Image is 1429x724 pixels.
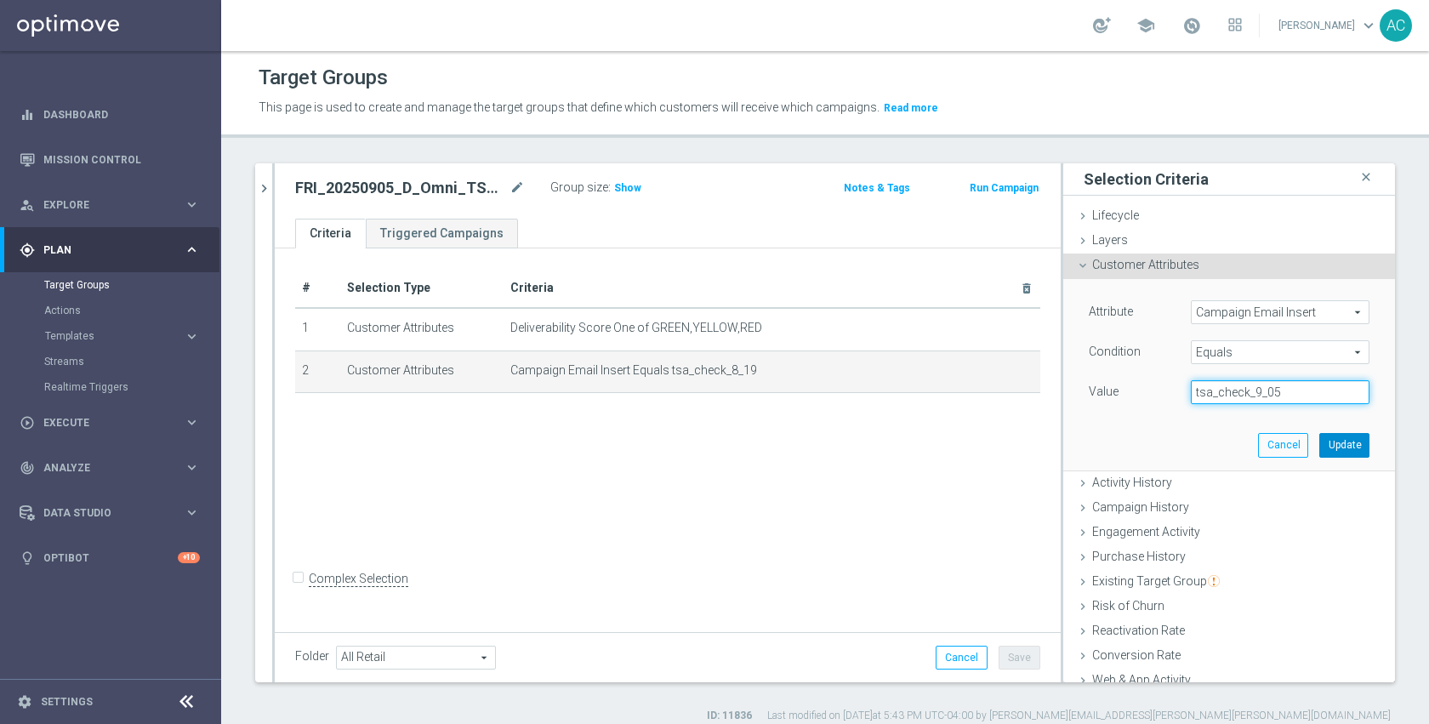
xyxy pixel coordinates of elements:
[1092,208,1139,222] span: Lifecycle
[259,66,388,90] h1: Target Groups
[1319,433,1369,457] button: Update
[20,242,35,258] i: gps_fixed
[19,551,201,565] button: lightbulb Optibot +10
[295,308,340,351] td: 1
[1092,500,1189,514] span: Campaign History
[44,323,219,349] div: Templates
[19,506,201,520] button: Data Studio keyboard_arrow_right
[44,329,201,343] button: Templates keyboard_arrow_right
[1092,525,1200,539] span: Engagement Activity
[1092,673,1191,687] span: Web & App Activity
[614,182,641,194] span: Show
[295,219,366,248] a: Criteria
[1089,345,1141,358] lable: Condition
[1092,599,1164,613] span: Risk of Churn
[309,571,408,587] label: Complex Selection
[999,646,1040,670] button: Save
[1092,476,1172,489] span: Activity History
[1380,9,1412,42] div: AC
[1092,258,1199,271] span: Customer Attributes
[43,92,200,137] a: Dashboard
[767,709,1391,723] label: Last modified on [DATE] at 5:43 PM UTC-04:00 by [PERSON_NAME][EMAIL_ADDRESS][PERSON_NAME][PERSON_...
[295,649,329,664] label: Folder
[1277,13,1380,38] a: [PERSON_NAME]keyboard_arrow_down
[44,304,177,317] a: Actions
[184,197,200,213] i: keyboard_arrow_right
[20,535,200,580] div: Optibot
[20,460,184,476] div: Analyze
[44,349,219,374] div: Streams
[20,460,35,476] i: track_changes
[1359,16,1378,35] span: keyboard_arrow_down
[1258,433,1308,457] button: Cancel
[1084,169,1209,189] h3: Selection Criteria
[707,709,752,723] label: ID: 11836
[1092,574,1220,588] span: Existing Target Group
[1089,384,1119,399] label: Value
[340,269,504,308] th: Selection Type
[20,92,200,137] div: Dashboard
[1092,550,1186,563] span: Purchase History
[1092,233,1128,247] span: Layers
[936,646,988,670] button: Cancel
[43,463,184,473] span: Analyze
[19,153,201,167] button: Mission Control
[608,180,611,195] label: :
[882,99,940,117] button: Read more
[510,178,525,198] i: mode_edit
[45,331,167,341] span: Templates
[295,269,340,308] th: #
[20,107,35,123] i: equalizer
[259,100,880,114] span: This page is used to create and manage the target groups that define which customers will receive...
[19,243,201,257] button: gps_fixed Plan keyboard_arrow_right
[550,180,608,195] label: Group size
[178,552,200,563] div: +10
[20,197,184,213] div: Explore
[184,242,200,258] i: keyboard_arrow_right
[43,535,178,580] a: Optibot
[44,278,177,292] a: Target Groups
[340,308,504,351] td: Customer Attributes
[44,272,219,298] div: Target Groups
[1358,166,1375,189] i: close
[295,178,506,198] h2: FRI_20250905_D_Omni_TSA_Check
[184,414,200,430] i: keyboard_arrow_right
[366,219,518,248] a: Triggered Campaigns
[842,179,912,197] button: Notes & Tags
[44,355,177,368] a: Streams
[43,508,184,518] span: Data Studio
[1092,624,1185,637] span: Reactivation Rate
[20,137,200,182] div: Mission Control
[17,694,32,710] i: settings
[184,505,200,521] i: keyboard_arrow_right
[44,298,219,323] div: Actions
[20,415,35,430] i: play_circle_outline
[19,461,201,475] button: track_changes Analyze keyboard_arrow_right
[968,179,1040,197] button: Run Campaign
[1020,282,1033,295] i: delete_forever
[41,697,93,707] a: Settings
[184,328,200,345] i: keyboard_arrow_right
[256,180,272,197] i: chevron_right
[20,505,184,521] div: Data Studio
[19,416,201,430] button: play_circle_outline Execute keyboard_arrow_right
[510,321,762,335] span: Deliverability Score One of GREEN,YELLOW,RED
[43,137,200,182] a: Mission Control
[20,550,35,566] i: lightbulb
[44,374,219,400] div: Realtime Triggers
[43,245,184,255] span: Plan
[1092,648,1181,662] span: Conversion Rate
[19,108,201,122] button: equalizer Dashboard
[43,200,184,210] span: Explore
[510,363,757,378] span: Campaign Email Insert Equals tsa_check_8_19
[44,380,177,394] a: Realtime Triggers
[19,198,201,212] button: person_search Explore keyboard_arrow_right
